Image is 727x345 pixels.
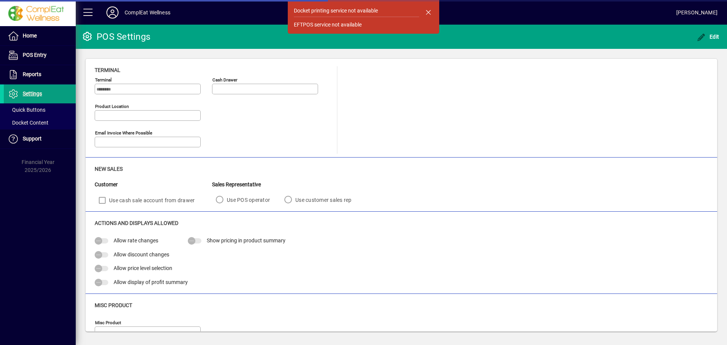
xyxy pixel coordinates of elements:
[4,46,76,65] a: POS Entry
[212,77,237,83] mat-label: Cash Drawer
[95,302,132,308] span: Misc Product
[95,130,152,136] mat-label: Email Invoice where possible
[4,103,76,116] a: Quick Buttons
[212,181,362,189] div: Sales Representative
[23,52,47,58] span: POS Entry
[4,27,76,45] a: Home
[207,237,285,244] span: Show pricing in product summary
[95,320,121,325] mat-label: Misc Product
[125,6,170,19] div: ComplEat Wellness
[4,116,76,129] a: Docket Content
[95,220,178,226] span: Actions and Displays Allowed
[100,6,125,19] button: Profile
[4,130,76,148] a: Support
[23,33,37,39] span: Home
[114,279,188,285] span: Allow display of profit summary
[676,6,718,19] div: [PERSON_NAME]
[95,104,129,109] mat-label: Product location
[23,136,42,142] span: Support
[170,6,676,19] span: [DATE] 08:52
[95,67,120,73] span: Terminal
[114,265,172,271] span: Allow price level selection
[4,65,76,84] a: Reports
[23,91,42,97] span: Settings
[294,21,362,29] div: EFTPOS service not available
[114,251,169,258] span: Allow discount changes
[95,166,123,172] span: New Sales
[114,237,158,244] span: Allow rate changes
[695,30,721,44] button: Edit
[81,31,150,43] div: POS Settings
[95,77,112,83] mat-label: Terminal
[8,107,45,113] span: Quick Buttons
[697,34,719,40] span: Edit
[23,71,41,77] span: Reports
[8,120,48,126] span: Docket Content
[95,181,212,189] div: Customer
